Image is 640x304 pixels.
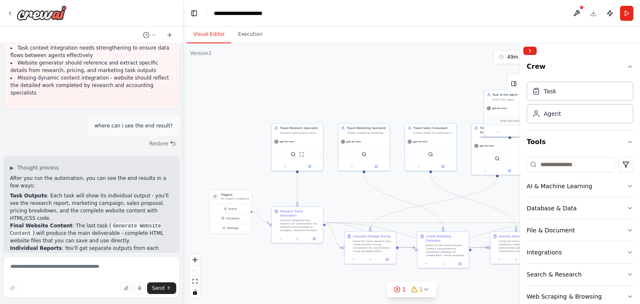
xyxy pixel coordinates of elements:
[499,239,539,253] div: Using the travel research and marketing insights, create a personalized sales proposal for {desti...
[307,236,321,241] button: Open in side panel
[527,242,633,263] button: Integrations
[527,175,633,197] button: AI & Machine Learning
[387,282,436,297] button: 11
[140,30,160,40] button: Switch to previous chat
[10,223,72,229] strong: Final Website Content
[499,234,533,239] div: Develop Sales Proposal
[344,232,396,264] div: Calculate Package PricingUsing the travel research data, create detailed pricing calculations for...
[500,119,519,123] span: Drop tools here
[472,246,488,250] g: Edge from c48cc444-3b52-4daf-854f-aebbf237e693 to 264bec9a-e2e4-47d5-8592-ef8ac30a1416
[190,254,200,298] div: React Flow controls
[10,59,172,74] li: Website generator should reference and extract specific details from research, pricing, and marke...
[271,207,323,244] div: Research Travel DestinationConduct comprehensive research on {destination} for travelers with a b...
[346,140,361,143] span: gpt-4o-mini
[413,126,454,130] div: Travel Sales Consultant
[429,173,518,229] g: Edge from 9b80f734-f338-4eb8-b29c-33e40fcf0d26 to 264bec9a-e2e4-47d5-8592-ef8ac30a1416
[353,234,390,239] div: Calculate Package Pricing
[431,164,455,169] button: Open in side panel
[402,285,406,294] span: 1
[221,193,249,197] h3: Triggers
[10,174,173,189] p: After you run the automation, you can see the end results in a few ways:
[251,209,269,225] g: Edge from triggers to 63e5d111-dc89-40c4-9845-5a34992c9486
[10,164,14,171] span: ▶
[134,282,145,294] button: Click to speak your automation idea
[295,173,300,204] g: Edge from 263f4311-d491-4f55-bc8c-d05ee4c36af3 to 63e5d111-dc89-40c4-9845-5a34992c9486
[280,219,320,232] div: Conduct comprehensive research on {destination} for travelers with a budget of {budget}. Research...
[527,292,602,301] div: Web Scraping & Browsing
[527,78,633,130] div: Crew
[527,248,562,257] div: Integrations
[413,140,427,143] span: gpt-4o-mini
[229,207,237,211] span: Event
[544,110,561,118] div: Agent
[453,261,467,266] button: Open in side panel
[527,219,633,241] button: File & Document
[163,30,176,40] button: Start a new chat
[368,177,500,229] g: Edge from 283ef577-002a-4c92-973b-809dce7472f2 to b737b3bb-4993-4de1-bd3c-241ecc047625
[10,74,172,97] li: Missing dynamic content integration - website should reflect the detailed work completed by resea...
[10,245,62,251] strong: Individual Reports
[147,282,176,294] button: Send
[226,216,240,220] span: Schedule
[190,276,200,287] button: fit view
[17,5,67,20] img: Logo
[417,232,469,269] div: Create Marketing CampaignBased on the travel research, create a comprehensive marketing campaign ...
[527,226,575,234] div: File & Document
[10,44,172,59] li: Task context integration needs strengthening to ensure data flows between agents effectively
[527,58,633,78] button: Crew
[510,130,534,135] button: Open in side panel
[10,244,173,259] p: : You'll get separate outputs from each specialist:
[492,107,507,110] span: gpt-4o-mini
[146,138,180,150] button: Restore
[338,123,390,171] div: Travel Marketing SpecialistCreate compelling marketing content and campaigns for travel packages ...
[326,221,342,250] g: Edge from 63e5d111-dc89-40c4-9845-5a34992c9486 to b737b3bb-4993-4de1-bd3c-241ecc047625
[507,257,525,262] button: No output available
[527,270,582,279] div: Search & Research
[426,234,466,243] div: Create Marketing Campaign
[480,126,520,135] div: Travel Pricing and Accounting Specialist
[365,164,388,169] button: Open in side panel
[490,232,542,264] div: Develop Sales ProposalUsing the travel research and marketing insights, create a personalized sal...
[380,257,394,262] button: Open in side panel
[288,236,306,241] button: No output available
[523,47,537,55] button: Collapse right sidebar
[480,135,520,139] div: Calculate accurate pricing for travel packages to {destination} within {budget}, manage profit ma...
[326,221,488,250] g: Edge from 63e5d111-dc89-40c4-9845-5a34992c9486 to 264bec9a-e2e4-47d5-8592-ef8ac30a1416
[298,164,322,169] button: Open in side panel
[10,192,173,222] p: : Each task will show its individual output - you'll see the research report, marketing campaign,...
[428,152,433,157] img: SerperDevTool
[326,221,561,225] g: Edge from 63e5d111-dc89-40c4-9845-5a34992c9486 to 22aa3994-7f43-4ce3-bd98-7fc9d8277902
[280,126,320,130] div: Travel Research Specialist
[399,221,561,250] g: Edge from b737b3bb-4993-4de1-bd3c-241ecc047625 to 22aa3994-7f43-4ce3-bd98-7fc9d8277902
[280,131,320,135] div: Research and analyze travel destinations, accommodations, flights, and local attractions for {des...
[10,164,59,171] button: ▶Thought process
[527,204,577,212] div: Database & Data
[347,126,387,130] div: Travel Marketing Specialist
[517,43,523,304] button: Toggle Sidebar
[413,131,454,135] div: Convert leads into bookings by providing personalized travel recommendations for {destination} wi...
[527,182,592,190] div: AI & Machine Learning
[120,282,132,294] button: Upload files
[492,93,533,97] div: Role of the agent
[480,144,494,147] span: gpt-4o-mini
[190,50,212,57] div: Version 1
[299,152,304,157] img: ScrapeWebsiteTool
[527,130,633,154] button: Tools
[280,209,320,218] div: Research Travel Destination
[280,140,294,143] span: gpt-4o-mini
[405,123,457,171] div: Travel Sales ConsultantConvert leads into bookings by providing personalized travel recommendatio...
[209,190,252,234] div: TriggersNo triggers configuredEventScheduleManage
[544,87,556,95] div: Task
[484,90,536,137] div: Role of the agentGoal of the agentgpt-4o-miniDrop tools here
[152,285,165,292] span: Send
[10,193,47,199] strong: Task Outputs
[347,131,387,135] div: Create compelling marketing content and campaigns for travel packages to {destination}. Develop e...
[7,282,18,294] button: Improve this prompt
[17,164,59,171] span: Thought process
[271,123,323,171] div: Travel Research SpecialistResearch and analyze travel destinations, accommodations, flights, and ...
[221,197,249,200] p: No triggers configured
[434,261,452,266] button: No output available
[471,123,523,175] div: Travel Pricing and Accounting SpecialistCalculate accurate pricing for travel packages to {destin...
[10,222,173,244] p: : The last task ( ) will produce the main deliverable - complete HTML website files that you can ...
[95,122,173,130] p: where can i see the end result?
